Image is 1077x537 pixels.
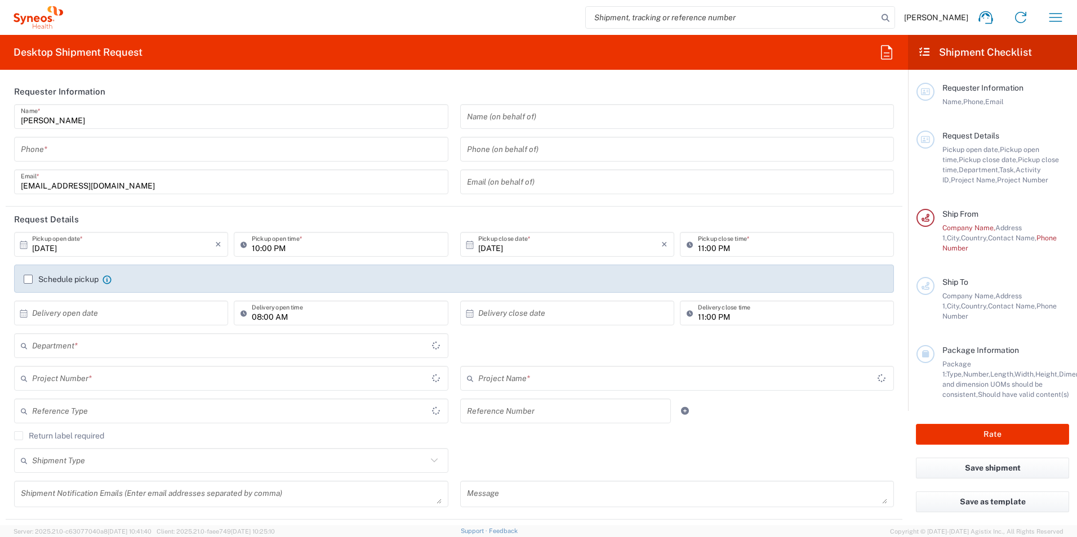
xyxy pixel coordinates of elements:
[24,275,99,284] label: Schedule pickup
[959,155,1018,164] span: Pickup close date,
[963,370,990,378] span: Number,
[1014,370,1035,378] span: Width,
[14,86,105,97] h2: Requester Information
[942,209,978,218] span: Ship From
[951,176,997,184] span: Project Name,
[904,12,968,23] span: [PERSON_NAME]
[947,302,961,310] span: City,
[14,528,152,535] span: Server: 2025.21.0-c63077040a8
[677,403,693,419] a: Add Reference
[942,360,971,378] span: Package 1:
[890,526,1063,536] span: Copyright © [DATE]-[DATE] Agistix Inc., All Rights Reserved
[963,97,985,106] span: Phone,
[942,292,995,300] span: Company Name,
[942,131,999,140] span: Request Details
[988,302,1036,310] span: Contact Name,
[916,424,1069,445] button: Rate
[942,145,1000,154] span: Pickup open date,
[942,278,968,287] span: Ship To
[231,528,275,535] span: [DATE] 10:25:10
[961,234,988,242] span: Country,
[14,431,104,440] label: Return label required
[947,234,961,242] span: City,
[916,491,1069,512] button: Save as template
[586,7,878,28] input: Shipment, tracking or reference number
[999,165,1016,174] span: Task,
[215,235,221,253] i: ×
[942,223,995,232] span: Company Name,
[1035,370,1059,378] span: Height,
[157,528,275,535] span: Client: 2025.21.0-faee749
[661,235,667,253] i: ×
[14,214,79,225] h2: Request Details
[461,527,489,534] a: Support
[988,234,1036,242] span: Contact Name,
[489,527,518,534] a: Feedback
[942,83,1023,92] span: Requester Information
[978,390,1069,399] span: Should have valid content(s)
[14,46,143,59] h2: Desktop Shipment Request
[946,370,963,378] span: Type,
[959,165,999,174] span: Department,
[985,97,1004,106] span: Email
[916,458,1069,478] button: Save shipment
[918,46,1032,59] h2: Shipment Checklist
[942,97,963,106] span: Name,
[997,176,1048,184] span: Project Number
[961,302,988,310] span: Country,
[108,528,152,535] span: [DATE] 10:41:40
[990,370,1014,378] span: Length,
[942,346,1019,355] span: Package Information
